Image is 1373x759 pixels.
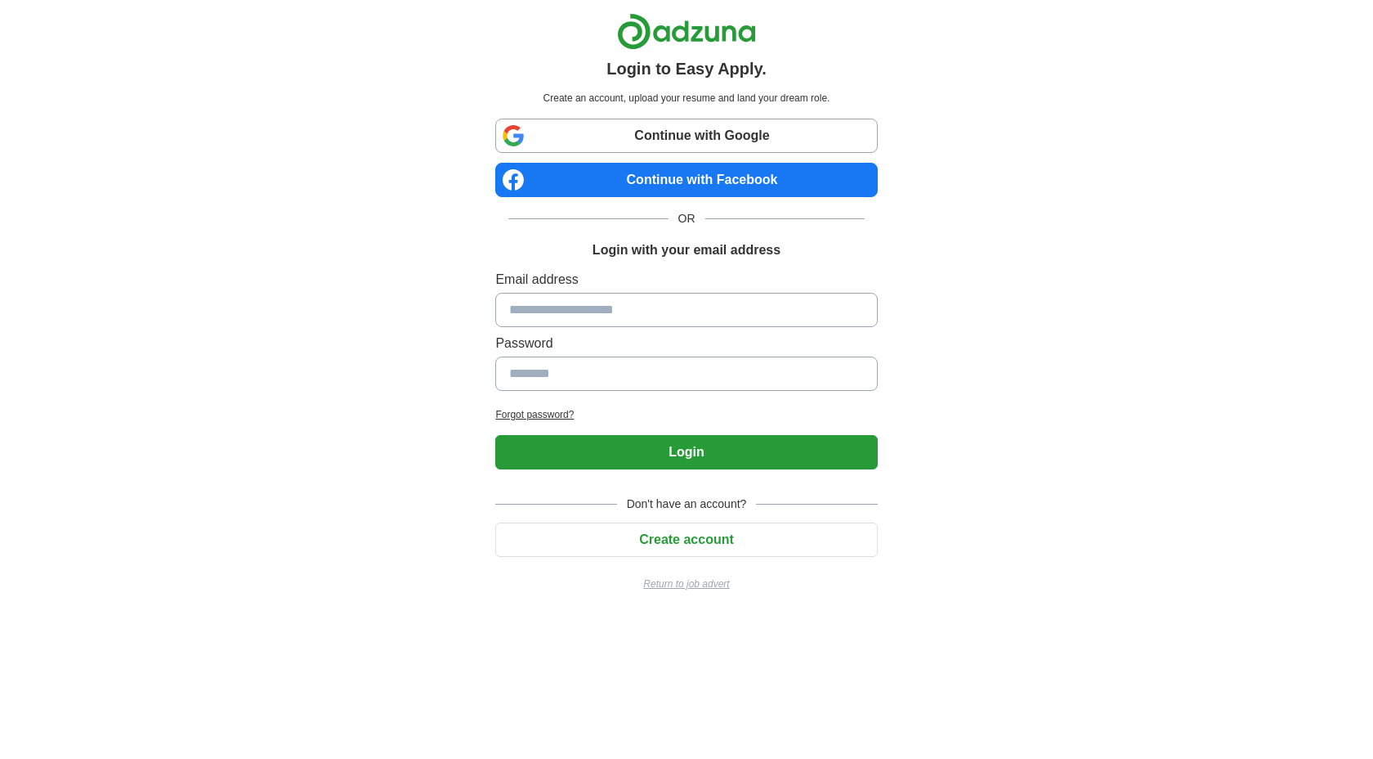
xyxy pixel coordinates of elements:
p: Create an account, upload your resume and land your dream role. [499,91,874,106]
a: Return to job advert [495,577,877,591]
a: Continue with Google [495,119,877,153]
img: Adzuna logo [617,13,756,50]
label: Password [495,334,877,353]
h1: Login to Easy Apply. [606,56,767,81]
button: Login [495,435,877,469]
span: OR [669,210,705,227]
button: Create account [495,523,877,557]
a: Create account [495,532,877,546]
span: Don't have an account? [617,496,757,513]
a: Forgot password? [495,407,877,422]
h1: Login with your email address [593,240,780,260]
label: Email address [495,270,877,290]
a: Continue with Facebook [495,163,877,197]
